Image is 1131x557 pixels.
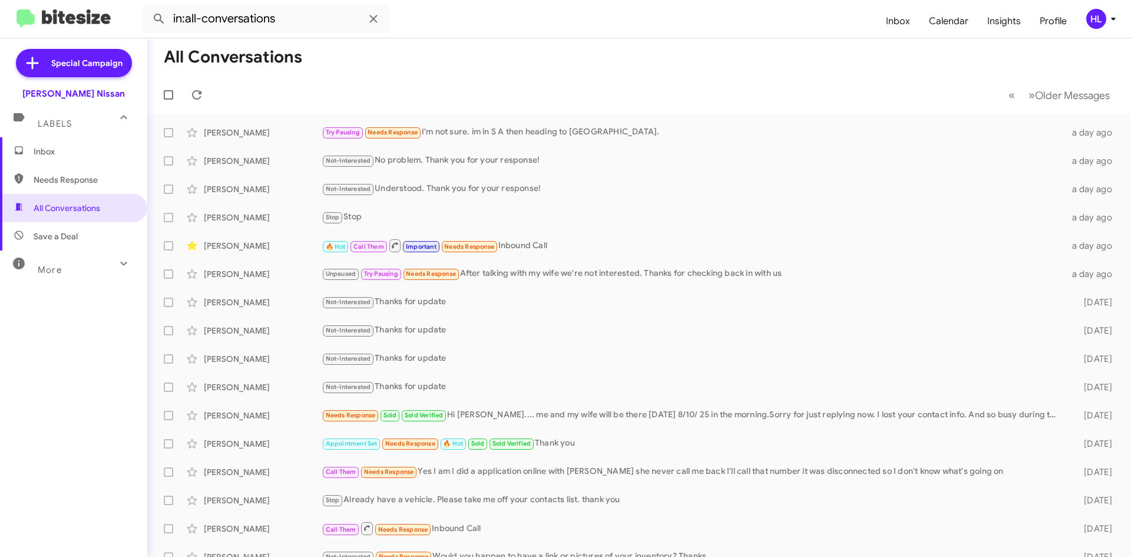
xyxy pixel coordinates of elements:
[322,182,1065,196] div: Understood. Thank you for your response!
[322,465,1065,479] div: Yes I am I did a application online with [PERSON_NAME] she never call me back I'll call that numb...
[322,437,1065,450] div: Thank you
[204,127,322,139] div: [PERSON_NAME]
[322,324,1065,337] div: Thanks for update
[1065,183,1122,195] div: a day ago
[322,154,1065,167] div: No problem. Thank you for your response!
[204,495,322,506] div: [PERSON_NAME]
[326,411,376,419] span: Needs Response
[204,466,322,478] div: [PERSON_NAME]
[204,240,322,252] div: [PERSON_NAME]
[1065,495,1122,506] div: [DATE]
[34,146,134,157] span: Inbox
[405,411,444,419] span: Sold Verified
[322,493,1065,507] div: Already have a vehicle. Please take me off your contacts list. thank you
[204,353,322,365] div: [PERSON_NAME]
[204,268,322,280] div: [PERSON_NAME]
[34,202,100,214] span: All Conversations
[353,243,384,251] span: Call Them
[322,126,1065,139] div: I'm not sure. im in S A then heading to [GEOGRAPHIC_DATA].
[34,174,134,186] span: Needs Response
[1065,466,1122,478] div: [DATE]
[1065,240,1122,252] div: a day ago
[1065,438,1122,450] div: [DATE]
[877,4,920,38] a: Inbox
[322,238,1065,253] div: Inbound Call
[51,57,123,69] span: Special Campaign
[322,380,1065,394] div: Thanks for update
[1002,83,1117,107] nav: Page navigation example
[406,270,456,278] span: Needs Response
[326,128,360,136] span: Try Pausing
[322,210,1065,224] div: Stop
[204,410,322,421] div: [PERSON_NAME]
[1086,9,1106,29] div: HL
[364,270,398,278] span: Try Pausing
[383,411,397,419] span: Sold
[1030,4,1076,38] a: Profile
[1008,88,1015,103] span: «
[204,183,322,195] div: [PERSON_NAME]
[326,157,371,164] span: Not-Interested
[1035,89,1110,102] span: Older Messages
[38,265,62,275] span: More
[38,118,72,129] span: Labels
[1065,325,1122,337] div: [DATE]
[364,468,414,476] span: Needs Response
[204,212,322,223] div: [PERSON_NAME]
[34,230,78,242] span: Save a Deal
[1029,88,1035,103] span: »
[1021,83,1117,107] button: Next
[322,295,1065,309] div: Thanks for update
[204,523,322,535] div: [PERSON_NAME]
[326,355,371,362] span: Not-Interested
[1065,410,1122,421] div: [DATE]
[326,270,356,278] span: Unpaused
[326,526,356,533] span: Call Them
[326,383,371,391] span: Not-Interested
[16,49,132,77] a: Special Campaign
[326,243,346,251] span: 🔥 Hot
[326,213,340,221] span: Stop
[443,440,463,447] span: 🔥 Hot
[204,155,322,167] div: [PERSON_NAME]
[322,267,1065,281] div: After talking with my wife we're not interested. Thanks for checking back in with us
[1065,353,1122,365] div: [DATE]
[368,128,418,136] span: Needs Response
[326,496,340,504] span: Stop
[1065,155,1122,167] div: a day ago
[204,325,322,337] div: [PERSON_NAME]
[164,48,302,67] h1: All Conversations
[444,243,494,251] span: Needs Response
[1001,83,1022,107] button: Previous
[322,521,1065,536] div: Inbound Call
[1065,212,1122,223] div: a day ago
[920,4,978,38] a: Calendar
[326,298,371,306] span: Not-Interested
[1065,268,1122,280] div: a day ago
[1065,381,1122,393] div: [DATE]
[143,5,390,33] input: Search
[492,440,531,447] span: Sold Verified
[1065,296,1122,308] div: [DATE]
[471,440,485,447] span: Sold
[406,243,436,251] span: Important
[385,440,435,447] span: Needs Response
[326,468,356,476] span: Call Them
[326,440,378,447] span: Appointment Set
[322,352,1065,365] div: Thanks for update
[1065,127,1122,139] div: a day ago
[978,4,1030,38] a: Insights
[326,327,371,334] span: Not-Interested
[1076,9,1118,29] button: HL
[1065,523,1122,535] div: [DATE]
[326,185,371,193] span: Not-Interested
[378,526,428,533] span: Needs Response
[204,296,322,308] div: [PERSON_NAME]
[204,438,322,450] div: [PERSON_NAME]
[204,381,322,393] div: [PERSON_NAME]
[322,408,1065,422] div: Hi [PERSON_NAME].... me and my wife will be there [DATE] 8/10/ 25 in the morning.Sorry for just r...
